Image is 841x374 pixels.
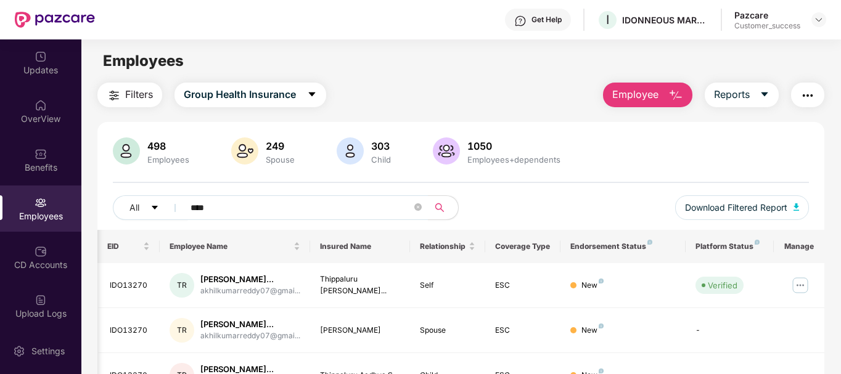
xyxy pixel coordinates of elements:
[606,12,609,27] span: I
[647,240,652,245] img: svg+xml;base64,PHN2ZyB4bWxucz0iaHR0cDovL3d3dy53My5vcmcvMjAwMC9zdmciIHdpZHRoPSI4IiBoZWlnaHQ9IjgiIH...
[495,280,551,291] div: ESC
[113,195,188,220] button: Allcaret-down
[35,51,47,63] img: svg+xml;base64,PHN2ZyBpZD0iVXBkYXRlZCIgeG1sbnM9Imh0dHA6Ly93d3cudzMub3JnLzIwMDAvc3ZnIiB3aWR0aD0iMj...
[410,230,485,263] th: Relationship
[581,325,604,336] div: New
[685,201,787,214] span: Download Filtered Report
[428,203,452,213] span: search
[428,195,459,220] button: search
[107,242,141,251] span: EID
[414,202,422,214] span: close-circle
[369,155,393,165] div: Child
[107,88,121,103] img: svg+xml;base64,PHN2ZyB4bWxucz0iaHR0cDovL3d3dy53My5vcmcvMjAwMC9zdmciIHdpZHRoPSIyNCIgaGVpZ2h0PSIyNC...
[35,148,47,160] img: svg+xml;base64,PHN2ZyBpZD0iQmVuZWZpdHMiIHhtbG5zPSJodHRwOi8vd3d3LnczLm9yZy8yMDAwL3N2ZyIgd2lkdGg9Ij...
[170,318,194,343] div: TR
[774,230,824,263] th: Manage
[15,12,95,28] img: New Pazcare Logo
[794,203,800,211] img: svg+xml;base64,PHN2ZyB4bWxucz0iaHR0cDovL3d3dy53My5vcmcvMjAwMC9zdmciIHhtbG5zOnhsaW5rPSJodHRwOi8vd3...
[668,88,683,103] img: svg+xml;base64,PHN2ZyB4bWxucz0iaHR0cDovL3d3dy53My5vcmcvMjAwMC9zdmciIHhtbG5zOnhsaW5rPSJodHRwOi8vd3...
[97,230,160,263] th: EID
[734,21,800,31] div: Customer_success
[125,87,153,102] span: Filters
[170,242,291,251] span: Employee Name
[755,240,760,245] img: svg+xml;base64,PHN2ZyB4bWxucz0iaHR0cDovL3d3dy53My5vcmcvMjAwMC9zdmciIHdpZHRoPSI4IiBoZWlnaHQ9IjgiIH...
[603,83,692,107] button: Employee
[307,89,317,100] span: caret-down
[184,87,296,102] span: Group Health Insurance
[97,83,162,107] button: Filters
[485,230,560,263] th: Coverage Type
[170,273,194,298] div: TR
[150,203,159,213] span: caret-down
[433,137,460,165] img: svg+xml;base64,PHN2ZyB4bWxucz0iaHR0cDovL3d3dy53My5vcmcvMjAwMC9zdmciIHhtbG5zOnhsaW5rPSJodHRwOi8vd3...
[174,83,326,107] button: Group Health Insurancecaret-down
[695,242,763,251] div: Platform Status
[145,155,192,165] div: Employees
[599,323,604,328] img: svg+xml;base64,PHN2ZyB4bWxucz0iaHR0cDovL3d3dy53My5vcmcvMjAwMC9zdmciIHdpZHRoPSI4IiBoZWlnaHQ9IjgiIH...
[35,99,47,112] img: svg+xml;base64,PHN2ZyBpZD0iSG9tZSIgeG1sbnM9Imh0dHA6Ly93d3cudzMub3JnLzIwMDAvc3ZnIiB3aWR0aD0iMjAiIG...
[599,278,604,283] img: svg+xml;base64,PHN2ZyB4bWxucz0iaHR0cDovL3d3dy53My5vcmcvMjAwMC9zdmciIHdpZHRoPSI4IiBoZWlnaHQ9IjgiIH...
[465,155,563,165] div: Employees+dependents
[465,140,563,152] div: 1050
[675,195,810,220] button: Download Filtered Report
[420,280,475,291] div: Self
[800,88,815,103] img: svg+xml;base64,PHN2ZyB4bWxucz0iaHR0cDovL3d3dy53My5vcmcvMjAwMC9zdmciIHdpZHRoPSIyNCIgaGVpZ2h0PSIyNC...
[420,242,466,251] span: Relationship
[28,345,68,357] div: Settings
[320,274,401,297] div: Thippaluru [PERSON_NAME]...
[200,274,300,285] div: [PERSON_NAME]...
[110,325,150,336] div: IDO13270
[13,345,25,357] img: svg+xml;base64,PHN2ZyBpZD0iU2V0dGluZy0yMHgyMCIgeG1sbnM9Imh0dHA6Ly93d3cudzMub3JnLzIwMDAvc3ZnIiB3aW...
[263,155,297,165] div: Spouse
[714,87,750,102] span: Reports
[310,230,411,263] th: Insured Name
[531,15,562,25] div: Get Help
[231,137,258,165] img: svg+xml;base64,PHN2ZyB4bWxucz0iaHR0cDovL3d3dy53My5vcmcvMjAwMC9zdmciIHhtbG5zOnhsaW5rPSJodHRwOi8vd3...
[110,280,150,291] div: IDO13270
[570,242,676,251] div: Endorsement Status
[612,87,658,102] span: Employee
[200,319,300,330] div: [PERSON_NAME]...
[514,15,527,27] img: svg+xml;base64,PHN2ZyBpZD0iSGVscC0zMngzMiIgeG1sbnM9Imh0dHA6Ly93d3cudzMub3JnLzIwMDAvc3ZnIiB3aWR0aD...
[35,245,47,258] img: svg+xml;base64,PHN2ZyBpZD0iQ0RfQWNjb3VudHMiIGRhdGEtbmFtZT0iQ0QgQWNjb3VudHMiIHhtbG5zPSJodHRwOi8vd3...
[337,137,364,165] img: svg+xml;base64,PHN2ZyB4bWxucz0iaHR0cDovL3d3dy53My5vcmcvMjAwMC9zdmciIHhtbG5zOnhsaW5rPSJodHRwOi8vd3...
[35,294,47,306] img: svg+xml;base64,PHN2ZyBpZD0iVXBsb2FkX0xvZ3MiIGRhdGEtbmFtZT0iVXBsb2FkIExvZ3MiIHhtbG5zPSJodHRwOi8vd3...
[320,325,401,336] div: [PERSON_NAME]
[708,279,737,291] div: Verified
[35,197,47,209] img: svg+xml;base64,PHN2ZyBpZD0iRW1wbG95ZWVzIiB4bWxucz0iaHR0cDovL3d3dy53My5vcmcvMjAwMC9zdmciIHdpZHRoPS...
[263,140,297,152] div: 249
[200,330,300,342] div: akhilkumarreddy07@gmai...
[103,52,184,70] span: Employees
[760,89,769,100] span: caret-down
[814,15,824,25] img: svg+xml;base64,PHN2ZyBpZD0iRHJvcGRvd24tMzJ4MzIiIHhtbG5zPSJodHRwOi8vd3d3LnczLm9yZy8yMDAwL3N2ZyIgd2...
[145,140,192,152] div: 498
[129,201,139,214] span: All
[369,140,393,152] div: 303
[686,308,773,353] td: -
[622,14,708,26] div: IDONNEOUS MARKETING SERVICES PRIVATE LIMITED ( [GEOGRAPHIC_DATA])
[734,9,800,21] div: Pazcare
[200,285,300,297] div: akhilkumarreddy07@gmai...
[581,280,604,291] div: New
[599,368,604,373] img: svg+xml;base64,PHN2ZyB4bWxucz0iaHR0cDovL3d3dy53My5vcmcvMjAwMC9zdmciIHdpZHRoPSI4IiBoZWlnaHQ9IjgiIH...
[705,83,779,107] button: Reportscaret-down
[420,325,475,336] div: Spouse
[495,325,551,336] div: ESC
[414,203,422,211] span: close-circle
[160,230,310,263] th: Employee Name
[790,275,810,295] img: manageButton
[113,137,140,165] img: svg+xml;base64,PHN2ZyB4bWxucz0iaHR0cDovL3d3dy53My5vcmcvMjAwMC9zdmciIHhtbG5zOnhsaW5rPSJodHRwOi8vd3...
